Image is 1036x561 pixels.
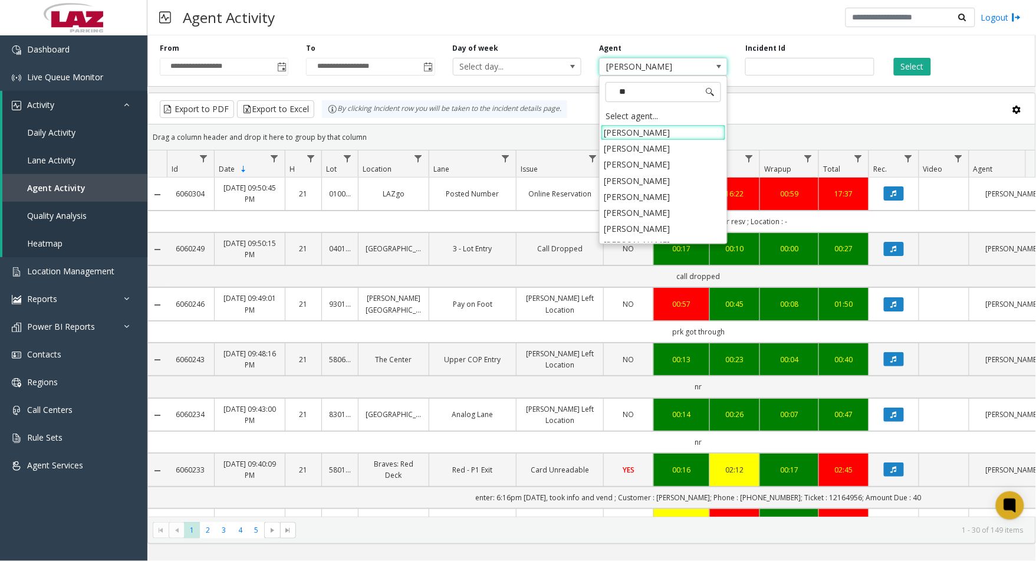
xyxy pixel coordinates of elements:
a: 21 [292,464,314,475]
a: 21 [292,298,314,310]
a: 02:45 [826,464,861,475]
div: 01:50 [826,298,861,310]
a: 3 - Lot Entry [436,243,509,254]
a: [DATE] 09:36:43 PM [222,514,278,536]
li: [PERSON_NAME] [601,124,726,140]
a: 21 [292,243,314,254]
a: 21 [292,188,314,199]
a: H Filter Menu [303,150,319,166]
a: NO [611,409,646,420]
a: [DATE] 09:49:01 PM [222,293,278,315]
a: 00:17 [661,243,702,254]
span: Page 3 [216,522,232,538]
a: The Center [366,354,422,365]
a: Logout [981,11,1021,24]
a: NO [611,243,646,254]
a: 00:26 [717,409,752,420]
span: Dashboard [27,44,70,55]
div: 02:12 [717,464,752,475]
a: Online Reservation [524,188,596,199]
li: [PERSON_NAME] [601,189,726,205]
a: [PERSON_NAME] Left Location [524,348,596,370]
a: Red - P1 Exit [436,464,509,475]
a: Dur Filter Menu [741,150,757,166]
div: 00:45 [717,298,752,310]
img: 'icon' [12,295,21,304]
a: 00:23 [717,354,752,365]
span: Agent Activity [27,182,85,193]
img: 'icon' [12,434,21,443]
span: Rec. [873,164,887,174]
a: [DATE] 09:43:00 PM [222,403,278,426]
div: 00:40 [826,354,861,365]
a: 6060249 [174,243,207,254]
a: 6060304 [174,188,207,199]
div: 17:37 [826,188,861,199]
a: 830191 [329,409,351,420]
div: 00:59 [767,188,811,199]
span: Wrapup [764,164,791,174]
a: 00:07 [767,409,811,420]
img: 'icon' [12,350,21,360]
span: Go to the last page [280,522,296,539]
div: 16:22 [717,188,752,199]
span: H [290,164,295,174]
span: YES [623,465,634,475]
li: [PERSON_NAME] [601,221,726,237]
a: 00:47 [826,409,861,420]
span: Id [172,164,178,174]
span: Rule Sets [27,432,63,443]
a: 580116 [329,464,351,475]
button: Export to PDF [160,100,234,118]
span: Lane Activity [27,155,75,166]
a: Daily Activity [2,119,147,146]
span: Heatmap [27,238,63,249]
a: Total Filter Menu [850,150,866,166]
img: 'icon' [12,378,21,388]
a: [PERSON_NAME] Left Location [524,293,596,315]
img: logout [1012,11,1021,24]
span: Go to the next page [268,526,277,535]
a: 6060234 [174,409,207,420]
img: 'icon' [12,267,21,277]
li: [PERSON_NAME] [601,173,726,189]
a: 00:04 [767,354,811,365]
button: Select [894,58,931,76]
a: 6060243 [174,354,207,365]
div: Drag a column header and drop it here to group by that column [148,127,1035,147]
span: Power BI Reports [27,321,95,332]
span: Video [923,164,943,174]
div: 00:16 [661,464,702,475]
a: 00:57 [661,298,702,310]
a: 00:00 [767,243,811,254]
span: Contacts [27,349,61,360]
label: To [306,43,315,54]
li: [PERSON_NAME] [601,156,726,172]
img: pageIcon [159,3,171,32]
span: Regions [27,376,58,388]
a: Video Filter Menu [951,150,966,166]
a: Location Filter Menu [410,150,426,166]
a: Lot Filter Menu [340,150,356,166]
a: Collapse Details [148,190,167,199]
a: Date Filter Menu [267,150,282,166]
a: 00:27 [826,243,861,254]
a: 00:17 [767,464,811,475]
span: NO [623,299,634,309]
span: Page 1 [184,522,200,538]
a: Quality Analysis [2,202,147,229]
a: Collapse Details [148,245,167,254]
a: Lane Filter Menu [498,150,514,166]
span: Page 5 [248,522,264,538]
span: Location Management [27,265,114,277]
img: 'icon' [12,101,21,110]
a: 00:10 [717,243,752,254]
li: [PERSON_NAME] [601,237,726,252]
span: Go to the next page [264,522,280,539]
span: Agent Services [27,460,83,471]
span: Issue [521,164,538,174]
